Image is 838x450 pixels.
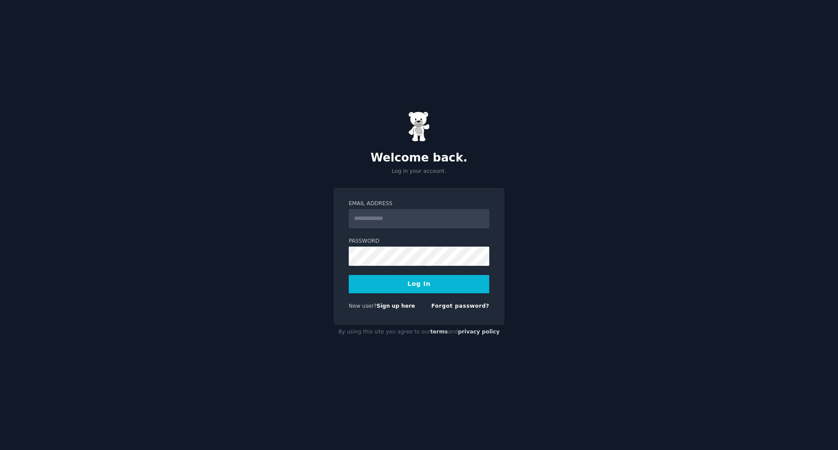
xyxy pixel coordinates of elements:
[431,303,489,309] a: Forgot password?
[430,329,448,335] a: terms
[349,303,377,309] span: New user?
[458,329,500,335] a: privacy policy
[349,200,489,208] label: Email Address
[333,151,505,165] h2: Welcome back.
[349,237,489,245] label: Password
[408,111,430,142] img: Gummy Bear
[333,325,505,339] div: By using this site you agree to our and
[377,303,415,309] a: Sign up here
[349,275,489,293] button: Log In
[333,168,505,175] p: Log in your account.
